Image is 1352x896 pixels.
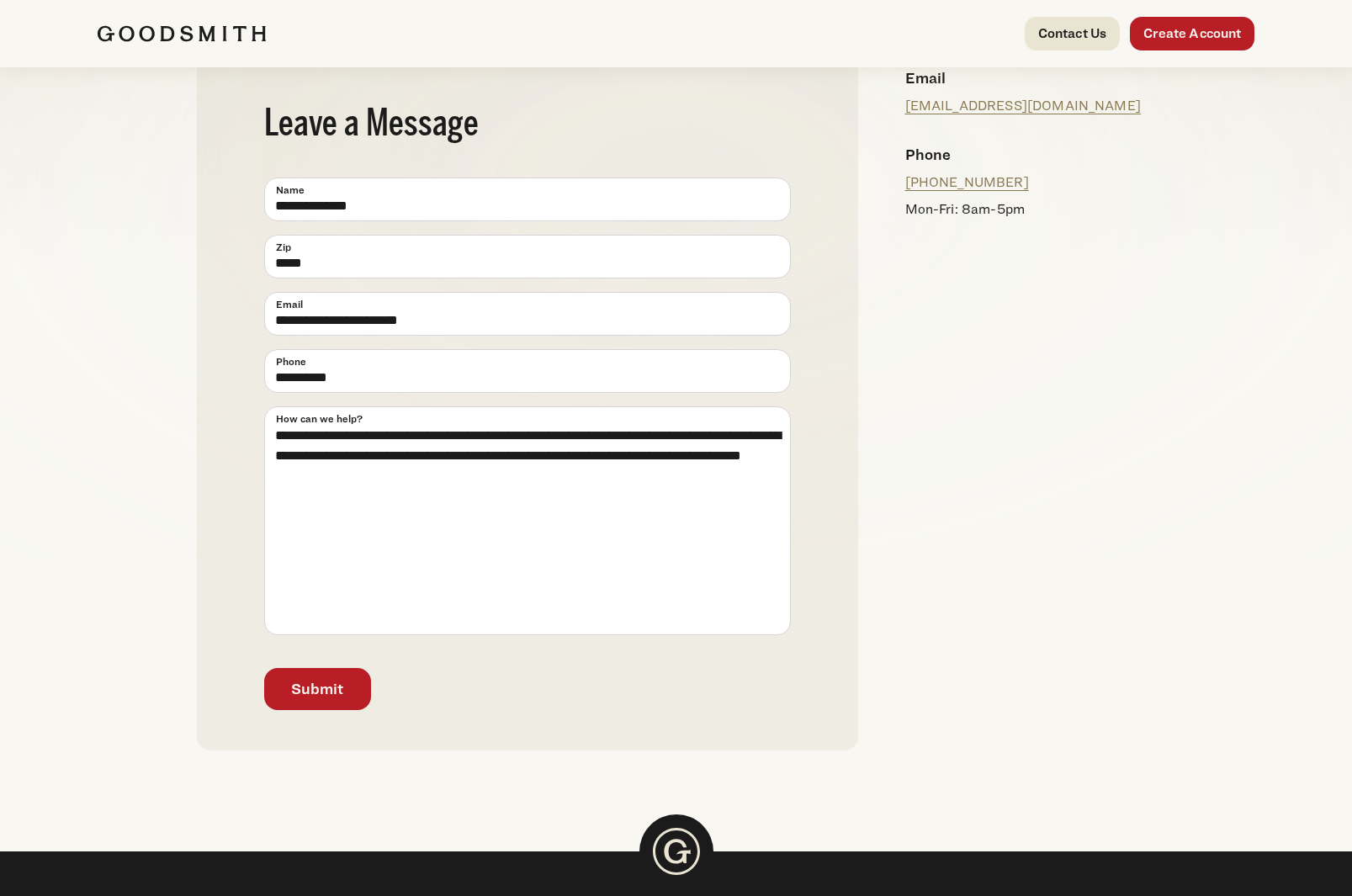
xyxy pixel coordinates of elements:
[276,354,306,369] span: Phone
[905,98,1141,114] a: [EMAIL_ADDRESS][DOMAIN_NAME]
[905,143,1143,166] h4: Phone
[1025,17,1121,50] a: Contact Us
[276,183,305,198] span: Name
[98,25,266,42] img: Goodsmith
[905,199,1143,220] p: Mon-Fri: 8am-5pm
[276,240,291,255] span: Zip
[1130,17,1254,50] a: Create Account
[276,297,303,312] span: Email
[639,814,713,888] img: Goodsmith Logo
[905,66,1143,89] h4: Email
[905,174,1029,190] a: [PHONE_NUMBER]
[264,107,791,144] h2: Leave a Message
[264,668,371,710] button: Submit
[276,411,363,427] span: How can we help?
